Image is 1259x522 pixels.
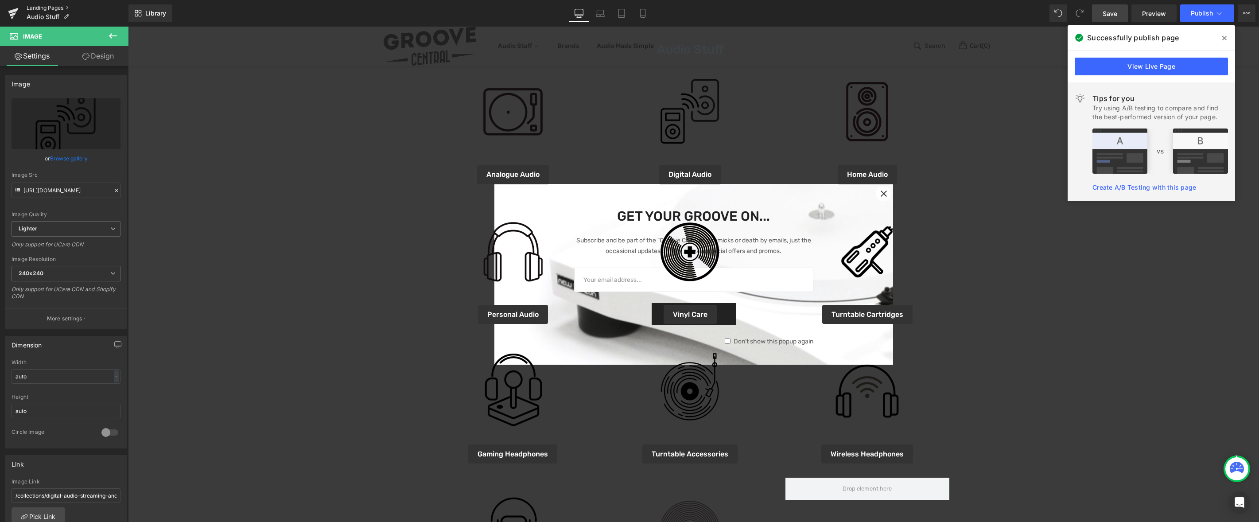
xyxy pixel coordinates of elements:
div: - [114,370,119,382]
b: 240x240 [19,270,43,277]
a: Design [66,46,130,66]
a: Create A/B Testing with this page [1092,183,1196,191]
div: Image Src [12,172,120,178]
img: light.svg [1075,93,1085,104]
span: Personal Audio [359,284,411,292]
span: Home Audio [719,144,760,152]
div: Tips for you [1092,93,1228,104]
span: Image [23,33,42,40]
span: Turntable Accessories [524,423,600,432]
div: Width [12,359,120,366]
a: Gaming Headphones [340,418,429,437]
span: Turntable Cartridges [703,284,775,292]
p: More settings [47,315,82,323]
span: Analogue Audio [358,144,412,152]
span: Successfully publish page [1087,32,1179,43]
div: Only support for UCare CDN and Shopify CDN [12,286,120,306]
a: Analogue Audio [349,138,421,157]
span: Preview [1142,9,1166,18]
div: Image Quality [12,211,120,218]
input: auto [12,404,120,418]
img: tip.png [1092,129,1228,174]
div: Image [12,75,30,88]
span: Save [1103,9,1117,18]
div: Open Intercom Messenger [1229,492,1250,513]
div: Height [12,394,120,400]
a: Browse gallery [50,151,88,166]
div: Image Link [12,479,120,485]
a: Vinyl Care [536,278,589,297]
b: Lighter [19,225,37,232]
a: Mobile [632,4,653,22]
div: Try using A/B testing to compare and find the best-performed version of your page. [1092,104,1228,121]
span: Audio Stuff [27,13,59,20]
div: Only support for UCare CDN [12,241,120,254]
button: Publish [1180,4,1234,22]
button: More [1238,4,1255,22]
a: Personal Audio [350,278,420,297]
a: Preview [1131,4,1177,22]
a: Turntable Cartridges [694,278,785,297]
input: auto [12,369,120,384]
div: Circle Image [12,429,93,438]
a: View Live Page [1075,58,1228,75]
div: Image Resolution [12,256,120,262]
a: New Library [128,4,172,22]
span: Vinyl Care [545,284,579,292]
span: Digital Audio [540,144,583,152]
div: Link [12,456,24,468]
a: Tablet [611,4,632,22]
input: https://your-shop.myshopify.com [12,488,120,503]
div: or [12,154,120,163]
a: Laptop [590,4,611,22]
div: Dimension [12,336,42,349]
span: Wireless Headphones [703,423,776,432]
a: Home Audio [710,138,769,157]
input: Link [12,183,120,198]
button: More settings [5,308,127,329]
span: Gaming Headphones [350,423,420,432]
button: Undo [1049,4,1067,22]
a: Landing Pages [27,4,128,12]
span: Library [145,9,166,17]
a: Desktop [568,4,590,22]
button: Redo [1071,4,1088,22]
a: Turntable Accessories [514,418,610,437]
a: Digital Audio [531,138,593,157]
a: Wireless Headphones [693,418,785,437]
span: Publish [1191,10,1213,17]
